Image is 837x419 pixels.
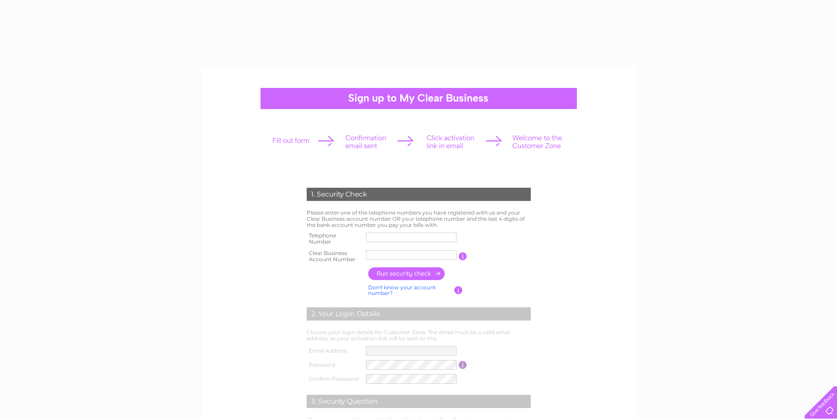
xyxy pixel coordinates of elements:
[368,284,436,297] a: Don't know your account number?
[304,208,533,230] td: Please enter one of the telephone numbers you have registered with us and your Clear Business acc...
[304,230,364,248] th: Telephone Number
[304,327,533,344] td: Choose your login details for Customer Zone. The email must be a valid email address, as your act...
[454,286,463,294] input: Information
[307,307,531,321] div: 2. Your Login Details
[304,344,364,358] th: Email Address
[459,361,467,369] input: Information
[304,248,364,265] th: Clear Business Account Number
[304,372,364,386] th: Confirm Password
[459,252,467,260] input: Information
[304,358,364,372] th: Password
[307,395,531,408] div: 3. Security Question
[307,188,531,201] div: 1. Security Check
